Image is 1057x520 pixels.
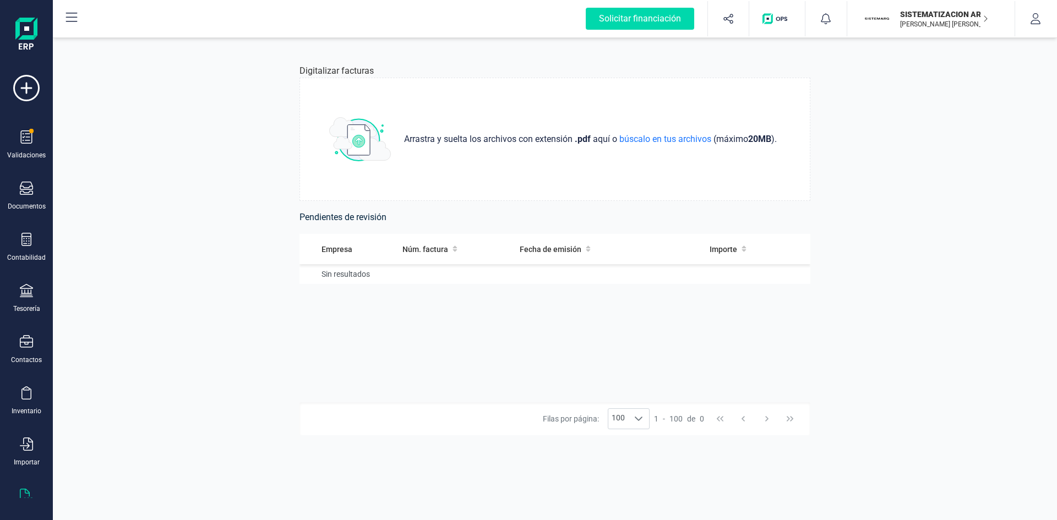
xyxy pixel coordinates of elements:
img: subir_archivo [329,117,391,161]
span: 100 [669,413,683,424]
p: [PERSON_NAME] [PERSON_NAME] [900,20,988,29]
td: Sin resultados [299,264,810,284]
div: Filas por página: [543,408,650,429]
button: First Page [710,408,731,429]
span: 0 [700,413,704,424]
div: Tesorería [13,304,40,313]
div: Contabilidad [7,253,46,262]
div: Importar [14,458,40,467]
div: Inventario [12,407,41,415]
span: Fecha de emisión [520,244,581,255]
span: Importe [710,244,737,255]
div: Documentos [8,202,46,211]
button: Solicitar financiación [573,1,707,36]
span: búscalo en tus archivos [617,134,713,144]
div: Contactos [11,355,42,364]
button: SISISTEMATIZACION ARQUITECTONICA EN REFORMAS SL[PERSON_NAME] [PERSON_NAME] [860,1,1001,36]
span: de [687,413,695,424]
p: aquí o (máximo ) . [400,133,781,146]
h6: Pendientes de revisión [299,210,810,225]
button: Logo de OPS [756,1,798,36]
div: - [654,413,704,424]
img: Logo de OPS [762,13,792,24]
span: 100 [608,409,628,429]
img: Logo Finanedi [15,18,37,53]
span: Núm. factura [402,244,448,255]
span: Empresa [322,244,352,255]
p: Digitalizar facturas [299,64,374,78]
div: Validaciones [7,151,46,160]
strong: .pdf [575,134,591,144]
button: Next Page [756,408,777,429]
div: Solicitar financiación [586,8,694,30]
img: SI [865,7,889,31]
button: Last Page [780,408,800,429]
span: Arrastra y suelta los archivos con extensión [404,133,575,146]
button: Previous Page [733,408,754,429]
span: 1 [654,413,658,424]
strong: 20 MB [748,134,771,144]
p: SISTEMATIZACION ARQUITECTONICA EN REFORMAS SL [900,9,988,20]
